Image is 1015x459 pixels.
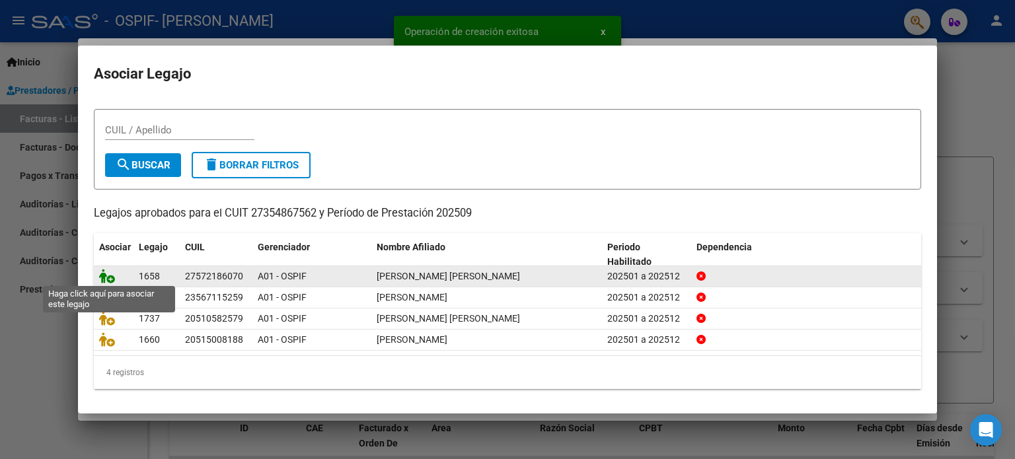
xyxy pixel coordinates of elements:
div: 202501 a 202512 [607,269,686,284]
button: Buscar [105,153,181,177]
div: 23567115259 [185,290,243,305]
h2: Asociar Legajo [94,61,921,87]
mat-icon: delete [204,157,219,172]
span: 1660 [139,334,160,345]
span: REYNA TIZIANO NESTOR URIEL [377,334,447,345]
span: A01 - OSPIF [258,313,307,324]
datatable-header-cell: Periodo Habilitado [602,233,691,277]
span: Gerenciador [258,242,310,252]
span: Periodo Habilitado [607,242,652,267]
div: 202501 a 202512 [607,311,686,326]
div: 20515008188 [185,332,243,347]
span: CUIL [185,242,205,252]
div: 20510582579 [185,311,243,326]
span: A01 - OSPIF [258,292,307,302]
div: Open Intercom Messenger [970,414,1002,446]
datatable-header-cell: Gerenciador [252,233,371,277]
div: 202501 a 202512 [607,332,686,347]
span: Nombre Afiliado [377,242,445,252]
span: Borrar Filtros [204,159,299,171]
mat-icon: search [116,157,132,172]
div: 202501 a 202512 [607,290,686,305]
span: A01 - OSPIF [258,334,307,345]
span: RECHE BENICIO JOAQUIN [377,292,447,302]
datatable-header-cell: Dependencia [691,233,922,277]
span: 1658 [139,271,160,281]
datatable-header-cell: Asociar [94,233,133,277]
span: Legajo [139,242,168,252]
span: QUISPE MARIA LUZ MERLINA [377,271,520,281]
span: CARRIZO CARDOZO BENJAMIN JOSUE [377,313,520,324]
div: 4 registros [94,356,921,389]
p: Legajos aprobados para el CUIT 27354867562 y Período de Prestación 202509 [94,205,921,222]
span: 1665 [139,292,160,302]
button: Borrar Filtros [192,152,311,178]
datatable-header-cell: Legajo [133,233,180,277]
span: A01 - OSPIF [258,271,307,281]
span: 1737 [139,313,160,324]
datatable-header-cell: CUIL [180,233,252,277]
datatable-header-cell: Nombre Afiliado [371,233,602,277]
span: Dependencia [696,242,752,252]
div: 27572186070 [185,269,243,284]
span: Asociar [99,242,131,252]
span: Buscar [116,159,170,171]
